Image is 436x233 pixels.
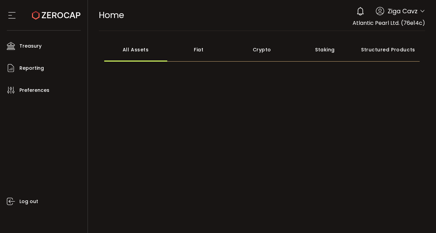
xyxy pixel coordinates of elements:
div: All Assets [104,38,167,62]
span: Home [99,9,124,21]
span: Treasury [19,41,42,51]
span: Atlantic Pearl Ltd. (76e14c) [353,19,425,27]
span: Preferences [19,85,49,95]
div: Crypto [230,38,293,62]
div: Staking [293,38,356,62]
iframe: Chat Widget [402,200,436,233]
span: Log out [19,197,38,206]
span: Reporting [19,63,44,73]
div: Structured Products [357,38,420,62]
span: Ziga Cavz [388,6,418,16]
div: Fiat [167,38,230,62]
